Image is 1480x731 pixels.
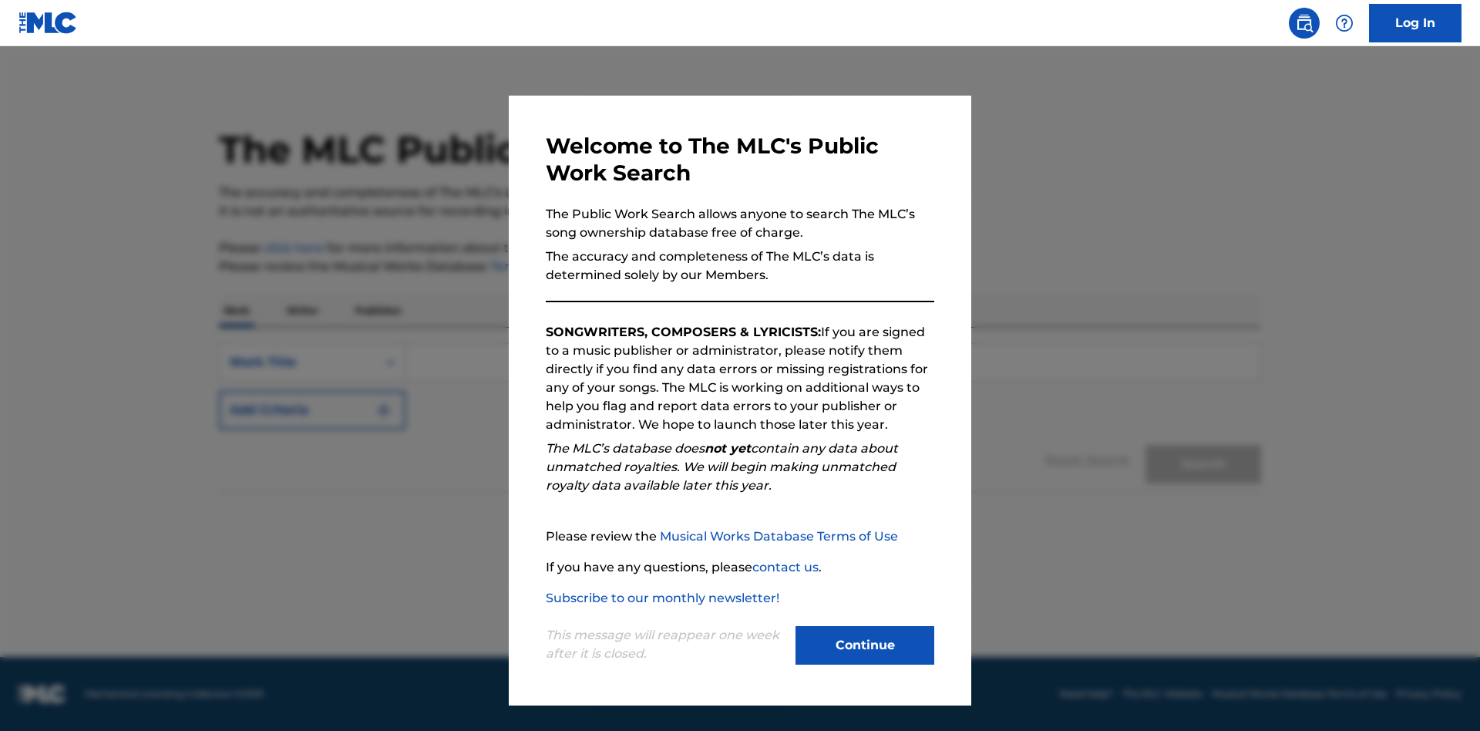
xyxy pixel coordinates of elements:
p: The Public Work Search allows anyone to search The MLC’s song ownership database free of charge. [546,205,934,242]
p: If you are signed to a music publisher or administrator, please notify them directly if you find ... [546,323,934,434]
h3: Welcome to The MLC's Public Work Search [546,133,934,187]
a: Subscribe to our monthly newsletter! [546,591,779,605]
p: If you have any questions, please . [546,558,934,577]
button: Continue [795,626,934,665]
a: contact us [752,560,819,574]
p: The accuracy and completeness of The MLC’s data is determined solely by our Members. [546,248,934,285]
img: search [1295,14,1313,32]
strong: SONGWRITERS, COMPOSERS & LYRICISTS: [546,325,821,339]
div: Help [1329,8,1360,39]
img: MLC Logo [18,12,78,34]
a: Public Search [1289,8,1320,39]
em: The MLC’s database does contain any data about unmatched royalties. We will begin making unmatche... [546,441,898,493]
strong: not yet [705,441,751,456]
p: This message will reappear one week after it is closed. [546,626,786,663]
iframe: Chat Widget [1403,657,1480,731]
p: Please review the [546,527,934,546]
a: Log In [1369,4,1461,42]
img: help [1335,14,1354,32]
a: Musical Works Database Terms of Use [660,529,898,544]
